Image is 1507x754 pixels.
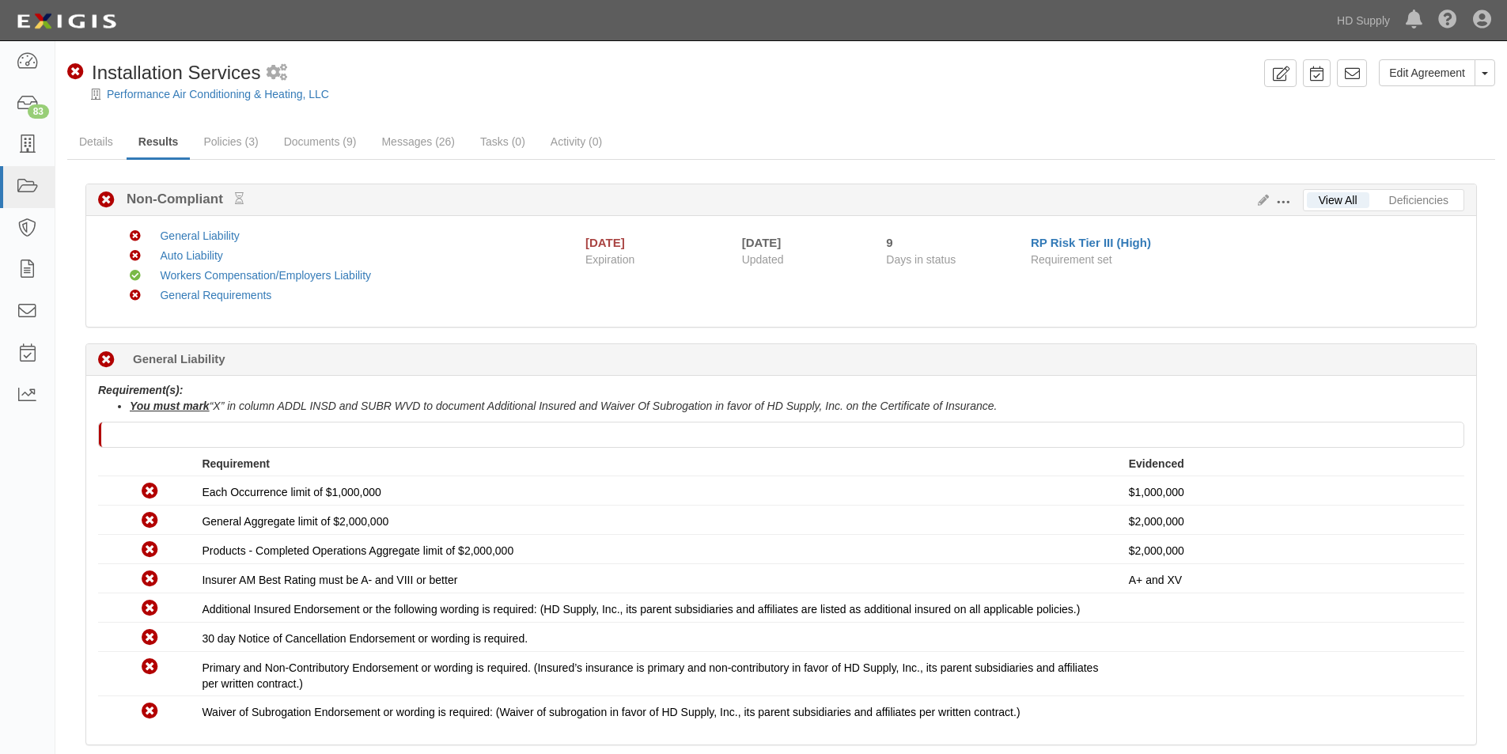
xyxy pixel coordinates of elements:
[130,271,141,282] i: Compliant
[369,126,467,157] a: Messages (26)
[1129,513,1452,529] p: $2,000,000
[202,632,528,645] span: 30 day Notice of Cancellation Endorsement or wording is required.
[1129,484,1452,500] p: $1,000,000
[130,290,141,301] i: Non-Compliant
[191,126,270,157] a: Policies (3)
[585,252,730,267] span: Expiration
[202,544,513,557] span: Products - Completed Operations Aggregate limit of $2,000,000
[142,513,158,529] i: Non-Compliant
[1379,59,1475,86] a: Edit Agreement
[1129,543,1452,559] p: $2,000,000
[160,249,222,262] a: Auto Liability
[235,192,244,205] small: Pending Review
[142,571,158,588] i: Non-Compliant
[585,234,625,251] div: [DATE]
[130,251,141,262] i: Non-Compliant
[202,486,381,498] span: Each Occurrence limit of $1,000,000
[160,269,371,282] a: Workers Compensation/Employers Liability
[67,64,84,81] i: Non-Compliant
[130,400,997,412] i: “X” in column ADDL INSD and SUBR WVD to document Additional Insured and Waiver Of Subrogation in ...
[267,65,287,81] i: 1 scheduled workflow
[1377,192,1460,208] a: Deficiencies
[742,253,784,266] span: Updated
[98,384,183,396] b: Requirement(s):
[1031,253,1112,266] span: Requirement set
[12,7,121,36] img: logo-5460c22ac91f19d4615b14bd174203de0afe785f0fc80cf4dbbc73dc1793850b.png
[539,126,614,157] a: Activity (0)
[142,630,158,646] i: Non-Compliant
[115,190,244,209] b: Non-Compliant
[272,126,369,157] a: Documents (9)
[28,104,49,119] div: 83
[142,659,158,676] i: Non-Compliant
[1129,572,1452,588] p: A+ and XV
[160,229,239,242] a: General Liability
[142,703,158,720] i: Non-Compliant
[886,234,1019,251] div: Since 10/01/2025
[127,126,191,160] a: Results
[1329,5,1398,36] a: HD Supply
[886,253,956,266] span: Days in status
[160,289,271,301] a: General Requirements
[1031,236,1151,249] a: RP Risk Tier III (High)
[1307,192,1369,208] a: View All
[202,661,1098,690] span: Primary and Non-Contributory Endorsement or wording is required. (Insured’s insurance is primary ...
[130,231,141,242] i: Non-Compliant
[468,126,537,157] a: Tasks (0)
[133,350,225,367] b: General Liability
[202,603,1080,616] span: Additional Insured Endorsement or the following wording is required: (HD Supply, Inc., its parent...
[202,515,388,528] span: General Aggregate limit of $2,000,000
[142,601,158,617] i: Non-Compliant
[98,352,115,369] i: Non-Compliant 9 days (since 10/01/2025)
[202,574,457,586] span: Insurer AM Best Rating must be A- and VIII or better
[1129,457,1184,470] strong: Evidenced
[1438,11,1457,30] i: Help Center - Complianz
[92,62,260,83] span: Installation Services
[67,59,260,86] div: Installation Services
[130,400,210,412] u: You must mark
[107,88,329,100] a: Performance Air Conditioning & Heating, LLC
[142,483,158,500] i: Non-Compliant
[202,457,270,470] strong: Requirement
[202,706,1020,718] span: Waiver of Subrogation Endorsement or wording is required: (Waiver of subrogation in favor of HD S...
[1251,194,1269,206] a: Edit Results
[67,126,125,157] a: Details
[742,234,863,251] div: [DATE]
[98,192,115,209] i: Non-Compliant
[142,542,158,559] i: Non-Compliant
